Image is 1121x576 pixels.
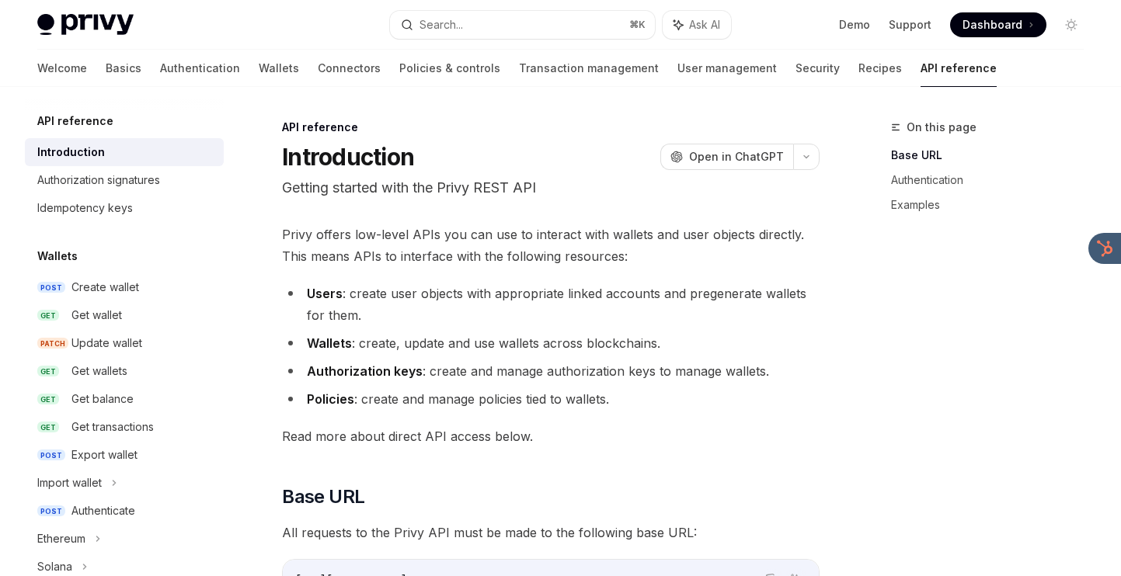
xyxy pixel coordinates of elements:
[282,177,820,199] p: Getting started with the Privy REST API
[282,360,820,382] li: : create and manage authorization keys to manage wallets.
[37,282,65,293] span: POST
[307,391,354,407] strong: Policies
[1059,12,1084,37] button: Toggle dark mode
[282,283,820,326] li: : create user objects with appropriate linked accounts and pregenerate wallets for them.
[282,388,820,410] li: : create and manage policies tied to wallets.
[37,474,102,492] div: Import wallet
[37,394,59,405] span: GET
[37,50,87,87] a: Welcome
[629,19,646,31] span: ⌘ K
[37,310,59,321] span: GET
[795,50,840,87] a: Security
[689,149,784,165] span: Open in ChatGPT
[25,413,224,441] a: GETGet transactions
[37,247,78,265] h5: Wallets
[282,332,820,354] li: : create, update and use wallets across blockchains.
[519,50,659,87] a: Transaction management
[37,14,134,36] img: light logo
[318,50,381,87] a: Connectors
[390,11,654,39] button: Search...⌘K
[307,363,423,379] strong: Authorization keys
[259,50,299,87] a: Wallets
[71,390,134,408] div: Get balance
[963,17,1022,33] span: Dashboard
[282,522,820,543] span: All requests to the Privy API must be made to the following base URL:
[282,120,820,135] div: API reference
[282,143,414,171] h1: Introduction
[420,16,463,34] div: Search...
[106,50,141,87] a: Basics
[25,329,224,357] a: PATCHUpdate wallet
[307,286,343,301] strong: Users
[37,112,113,130] h5: API reference
[37,199,133,217] div: Idempotency keys
[25,497,224,525] a: POSTAuthenticate
[25,138,224,166] a: Introduction
[160,50,240,87] a: Authentication
[25,194,224,222] a: Idempotency keys
[891,193,1096,217] a: Examples
[25,385,224,413] a: GETGet balance
[71,501,135,520] div: Authenticate
[71,306,122,324] div: Get wallet
[37,338,68,349] span: PATCH
[282,425,820,447] span: Read more about direct API access below.
[37,557,72,576] div: Solana
[37,366,59,377] span: GET
[37,422,59,433] span: GET
[282,484,364,509] span: Base URL
[71,362,127,380] div: Get wallets
[889,17,931,33] a: Support
[71,278,139,297] div: Create wallet
[950,12,1046,37] a: Dashboard
[891,168,1096,193] a: Authentication
[37,529,85,548] div: Ethereum
[37,171,160,189] div: Authorization signatures
[907,118,977,137] span: On this page
[37,449,65,461] span: POST
[921,50,997,87] a: API reference
[25,441,224,469] a: POSTExport wallet
[71,418,154,436] div: Get transactions
[71,334,142,352] div: Update wallet
[677,50,777,87] a: User management
[25,273,224,301] a: POSTCreate wallet
[25,166,224,194] a: Authorization signatures
[663,11,731,39] button: Ask AI
[891,143,1096,168] a: Base URL
[307,335,352,351] strong: Wallets
[37,143,105,161] div: Introduction
[37,505,65,517] span: POST
[660,144,793,170] button: Open in ChatGPT
[25,301,224,329] a: GETGet wallet
[399,50,500,87] a: Policies & controls
[282,224,820,267] span: Privy offers low-level APIs you can use to interact with wallets and user objects directly. This ...
[858,50,902,87] a: Recipes
[839,17,870,33] a: Demo
[689,17,720,33] span: Ask AI
[25,357,224,385] a: GETGet wallets
[71,446,138,464] div: Export wallet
